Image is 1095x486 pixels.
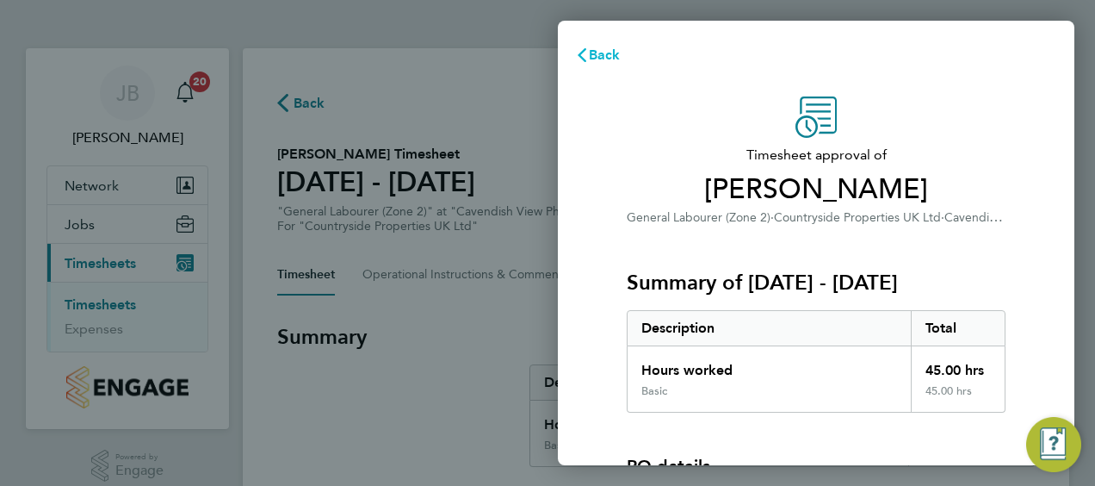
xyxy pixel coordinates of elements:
div: 45.00 hrs [911,384,1005,412]
button: Back [558,38,638,72]
div: Summary of 18 - 24 Aug 2025 [627,310,1005,413]
button: Engage Resource Center [1026,417,1081,472]
div: Basic [641,384,667,398]
span: · [770,210,774,225]
div: Total [911,311,1005,346]
h3: Summary of [DATE] - [DATE] [627,269,1005,296]
h4: PO details [627,454,710,478]
span: Back [589,47,621,63]
div: Hours worked [628,346,911,384]
span: [PERSON_NAME] [627,172,1005,207]
div: 45.00 hrs [911,346,1005,384]
span: General Labourer (Zone 2) [627,210,770,225]
span: · [941,210,944,225]
div: Description [628,311,911,346]
span: Timesheet approval of [627,145,1005,165]
span: Countryside Properties UK Ltd [774,210,941,225]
